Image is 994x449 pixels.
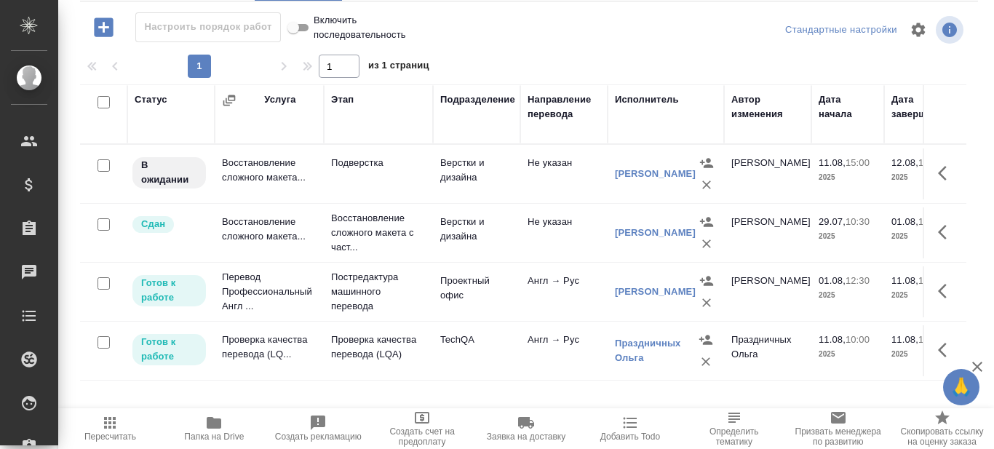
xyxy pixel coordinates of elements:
[846,157,870,168] p: 15:00
[696,292,717,314] button: Удалить
[846,334,870,345] p: 10:00
[215,148,324,199] td: Восстановление сложного макета...
[695,329,717,351] button: Назначить
[936,16,966,44] span: Посмотреть информацию
[691,426,777,447] span: Определить тематику
[846,275,870,286] p: 12:30
[162,408,266,449] button: Папка на Drive
[331,156,426,170] p: Подверстка
[929,274,964,309] button: Здесь прячутся важные кнопки
[891,334,918,345] p: 11.08,
[331,92,354,107] div: Этап
[131,215,207,234] div: Менеджер проверил работу исполнителя, передает ее на следующий этап
[131,274,207,308] div: Исполнитель может приступить к работе
[891,92,950,122] div: Дата завершения
[275,432,362,442] span: Создать рекламацию
[215,263,324,321] td: Перевод Профессиональный Англ ...
[131,156,207,190] div: Исполнитель назначен, приступать к работе пока рано
[141,335,197,364] p: Готов к работе
[819,288,877,303] p: 2025
[786,408,890,449] button: Призвать менеджера по развитию
[918,157,942,168] p: 15:00
[695,351,717,373] button: Удалить
[682,408,786,449] button: Определить тематику
[918,334,942,345] p: 15:00
[890,408,994,449] button: Скопировать ссылку на оценку заказа
[615,286,696,297] a: [PERSON_NAME]
[433,148,520,199] td: Верстки и дизайна
[696,270,717,292] button: Назначить
[901,12,936,47] span: Настроить таблицу
[615,92,679,107] div: Исполнитель
[891,157,918,168] p: 12.08,
[370,408,474,449] button: Создать счет на предоплату
[943,369,979,405] button: 🙏
[266,408,370,449] button: Создать рекламацию
[58,408,162,449] button: Пересчитать
[819,275,846,286] p: 01.08,
[819,170,877,185] p: 2025
[819,347,877,362] p: 2025
[782,19,901,41] div: split button
[474,408,578,449] button: Заявка на доставку
[184,432,244,442] span: Папка на Drive
[520,325,608,376] td: Англ → Рус
[131,333,207,367] div: Исполнитель может приступить к работе
[891,275,918,286] p: 11.08,
[331,333,426,362] p: Проверка качества перевода (LQA)
[331,270,426,314] p: Постредактура машинного перевода
[520,207,608,258] td: Не указан
[724,207,811,258] td: [PERSON_NAME]
[615,168,696,179] a: [PERSON_NAME]
[331,211,426,255] p: Восстановление сложного макета с част...
[724,266,811,317] td: [PERSON_NAME]
[379,426,466,447] span: Создать счет на предоплату
[141,158,197,187] p: В ожидании
[899,426,985,447] span: Скопировать ссылку на оценку заказа
[135,92,167,107] div: Статус
[487,432,565,442] span: Заявка на доставку
[918,216,942,227] p: 10:30
[819,229,877,244] p: 2025
[891,288,950,303] p: 2025
[84,12,124,42] button: Добавить работу
[615,338,681,363] a: Праздничных Ольга
[724,325,811,376] td: Праздничных Ольга
[846,216,870,227] p: 10:30
[929,215,964,250] button: Здесь прячутся важные кнопки
[819,334,846,345] p: 11.08,
[615,227,696,238] a: [PERSON_NAME]
[141,217,165,231] p: Сдан
[215,207,324,258] td: Восстановление сложного макета...
[368,57,429,78] span: из 1 страниц
[528,92,600,122] div: Направление перевода
[731,92,804,122] div: Автор изменения
[724,148,811,199] td: [PERSON_NAME]
[929,156,964,191] button: Здесь прячутся важные кнопки
[520,148,608,199] td: Не указан
[891,170,950,185] p: 2025
[891,347,950,362] p: 2025
[696,152,717,174] button: Назначить
[433,266,520,317] td: Проектный офис
[578,408,682,449] button: Добавить Todo
[520,266,608,317] td: Англ → Рус
[819,92,877,122] div: Дата начала
[819,216,846,227] p: 29.07,
[696,211,717,233] button: Назначить
[891,216,918,227] p: 01.08,
[433,207,520,258] td: Верстки и дизайна
[222,93,236,108] button: Сгруппировать
[314,13,406,42] span: Включить последовательность
[696,174,717,196] button: Удалить
[264,92,295,107] div: Услуга
[929,333,964,367] button: Здесь прячутся важные кнопки
[819,157,846,168] p: 11.08,
[918,275,942,286] p: 10:00
[215,325,324,376] td: Проверка качества перевода (LQ...
[433,325,520,376] td: TechQA
[600,432,660,442] span: Добавить Todo
[84,432,136,442] span: Пересчитать
[795,426,881,447] span: Призвать менеджера по развитию
[949,372,974,402] span: 🙏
